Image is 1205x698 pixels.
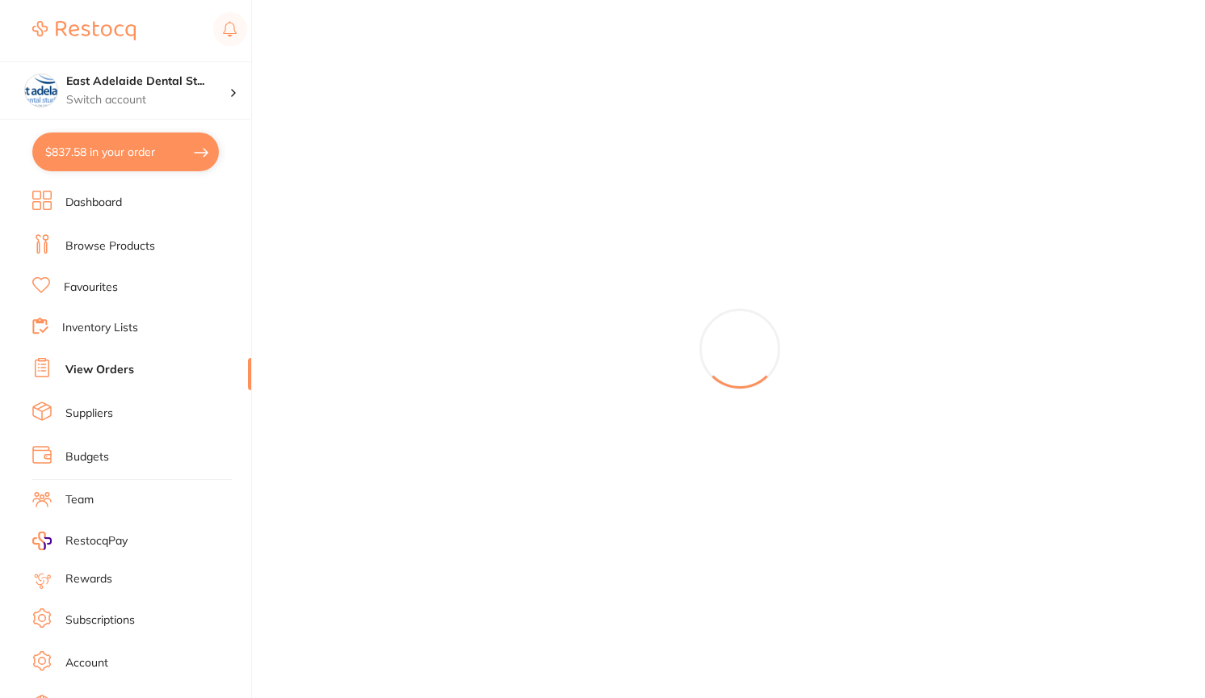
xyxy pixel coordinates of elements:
[65,238,155,254] a: Browse Products
[65,612,135,629] a: Subscriptions
[62,320,138,336] a: Inventory Lists
[65,492,94,508] a: Team
[65,449,109,465] a: Budgets
[65,571,112,587] a: Rewards
[65,406,113,422] a: Suppliers
[32,532,128,550] a: RestocqPay
[32,21,136,40] img: Restocq Logo
[66,74,229,90] h4: East Adelaide Dental Studio
[64,280,118,296] a: Favourites
[65,195,122,211] a: Dashboard
[66,92,229,108] p: Switch account
[32,532,52,550] img: RestocqPay
[65,362,134,378] a: View Orders
[65,655,108,671] a: Account
[32,132,219,171] button: $837.58 in your order
[32,12,136,49] a: Restocq Logo
[25,74,57,107] img: East Adelaide Dental Studio
[65,533,128,549] span: RestocqPay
